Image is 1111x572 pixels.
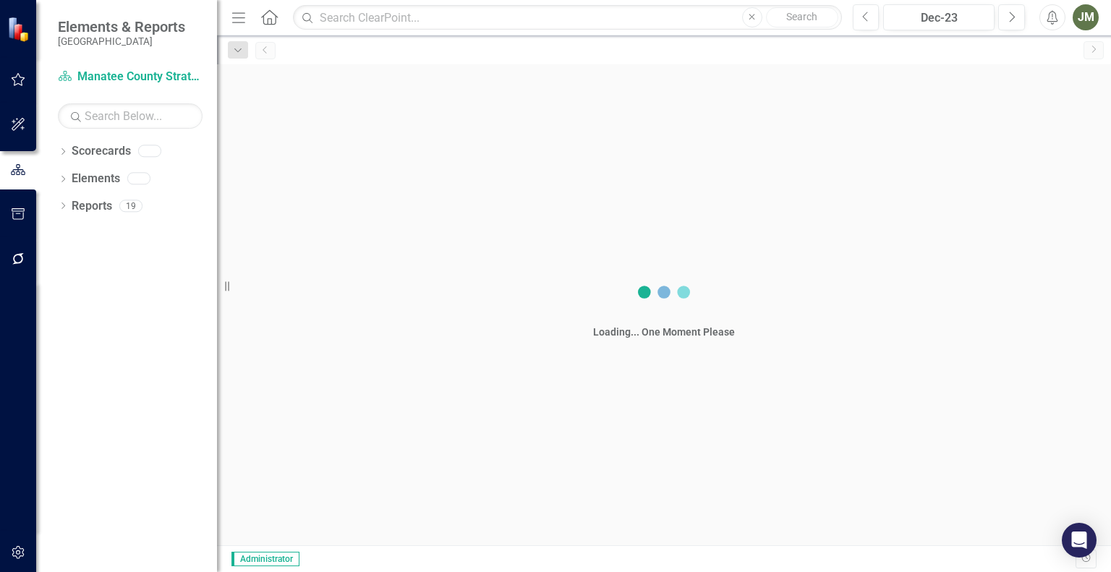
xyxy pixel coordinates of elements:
a: Manatee County Strategic Plan [58,69,203,85]
span: Search [786,11,817,22]
input: Search Below... [58,103,203,129]
button: JM [1073,4,1099,30]
span: Administrator [231,552,299,566]
div: 19 [119,200,142,212]
a: Elements [72,171,120,187]
div: Dec-23 [888,9,989,27]
small: [GEOGRAPHIC_DATA] [58,35,185,47]
input: Search ClearPoint... [293,5,841,30]
a: Scorecards [72,143,131,160]
a: Reports [72,198,112,215]
div: Loading... One Moment Please [593,325,735,339]
div: Open Intercom Messenger [1062,523,1097,558]
button: Dec-23 [883,4,995,30]
img: ClearPoint Strategy [7,16,33,41]
button: Search [766,7,838,27]
span: Elements & Reports [58,18,185,35]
